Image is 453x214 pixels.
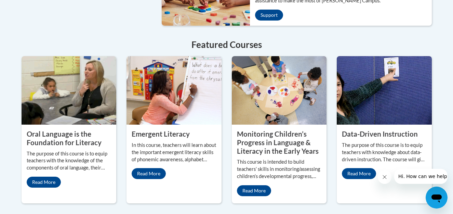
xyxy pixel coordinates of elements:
[337,56,432,125] img: Data-Driven Instruction
[27,150,111,172] p: The purpose of this course is to equip teachers with the knowledge of the components of oral lang...
[4,5,55,10] span: Hi. How can we help?
[237,185,271,196] a: Read More
[342,142,427,163] p: The purpose of this course is to equip teachers with knowledge about data-driven instruction. The...
[342,130,418,138] property: Data-Driven Instruction
[22,56,117,125] img: Oral Language is the Foundation for Literacy
[27,130,102,147] property: Oral Language is the Foundation for Literacy
[126,56,222,125] img: Emergent Literacy
[132,130,190,138] property: Emergent Literacy
[426,187,448,209] iframe: Button to launch messaging window
[255,10,283,21] a: Support
[22,38,432,51] h4: Featured Courses
[378,170,391,184] iframe: Close message
[132,142,216,163] p: In this course, teachers will learn about the important emergent literacy skills of phonemic awar...
[132,168,166,179] a: Read More
[237,159,322,180] p: This course is intended to build teachers’ skills in monitoring/assessing children’s developmenta...
[232,56,327,125] img: Monitoring Children’s Progress in Language & Literacy in the Early Years
[27,177,61,188] a: Read More
[394,169,448,184] iframe: Message from company
[237,130,319,155] property: Monitoring Children’s Progress in Language & Literacy in the Early Years
[342,168,376,179] a: Read More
